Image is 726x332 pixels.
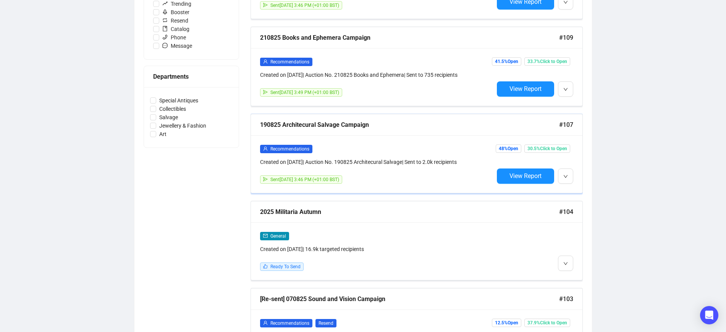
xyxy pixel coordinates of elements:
[263,233,268,238] span: mail
[156,113,181,121] span: Salvage
[260,33,559,42] div: 210825 Books and Ephemera Campaign
[497,81,554,97] button: View Report
[563,87,568,92] span: down
[263,90,268,94] span: send
[700,306,718,324] div: Open Intercom Messenger
[260,294,559,304] div: [Re-sent] 070825 Sound and Vision Campaign
[524,57,570,66] span: 33.7% Click to Open
[270,233,286,239] span: General
[263,177,268,181] span: send
[559,294,573,304] span: #103
[270,3,339,8] span: Sent [DATE] 3:46 PM (+01:00 BST)
[153,72,230,81] div: Departments
[156,105,189,113] span: Collectibles
[497,168,554,184] button: View Report
[524,144,570,153] span: 30.5% Click to Open
[559,120,573,130] span: #107
[162,43,168,48] span: message
[251,27,583,106] a: 210825 Books and Ephemera Campaign#109userRecommendationsCreated on [DATE]| Auction No. 210825 Bo...
[159,42,195,50] span: Message
[263,321,268,325] span: user
[263,3,268,7] span: send
[159,33,189,42] span: Phone
[496,144,521,153] span: 48% Open
[162,26,168,31] span: book
[251,201,583,280] a: 2025 Militaria Autumn#104mailGeneralCreated on [DATE]| 16.9k targeted recipientslikeReady To Send
[159,25,192,33] span: Catalog
[162,34,168,40] span: phone
[492,319,521,327] span: 12.5% Open
[509,85,542,92] span: View Report
[162,18,168,23] span: retweet
[492,57,521,66] span: 41.5% Open
[162,1,168,6] span: rise
[156,96,201,105] span: Special Antiques
[159,8,192,16] span: Booster
[270,264,301,269] span: Ready To Send
[263,146,268,151] span: user
[263,264,268,269] span: like
[524,319,570,327] span: 37.9% Click to Open
[156,121,209,130] span: Jewellery & Fashion
[270,59,309,65] span: Recommendations
[270,146,309,152] span: Recommendations
[260,158,494,166] div: Created on [DATE] | Auction No. 190825 Architecural Salvage | Sent to 2.0k recipients
[563,174,568,179] span: down
[260,207,559,217] div: 2025 Militaria Autumn
[159,16,191,25] span: Resend
[260,71,494,79] div: Created on [DATE] | Auction No. 210825 Books and Ephemera | Sent to 735 recipients
[270,321,309,326] span: Recommendations
[260,245,494,253] div: Created on [DATE] | 16.9k targeted recipients
[563,261,568,266] span: down
[559,33,573,42] span: #109
[156,130,170,138] span: Art
[260,120,559,130] div: 190825 Architecural Salvage Campaign
[263,59,268,64] span: user
[270,177,339,182] span: Sent [DATE] 3:46 PM (+01:00 BST)
[315,319,336,327] span: Resend
[559,207,573,217] span: #104
[162,9,168,15] span: rocket
[270,90,339,95] span: Sent [DATE] 3:49 PM (+01:00 BST)
[251,114,583,193] a: 190825 Architecural Salvage Campaign#107userRecommendationsCreated on [DATE]| Auction No. 190825 ...
[509,172,542,180] span: View Report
